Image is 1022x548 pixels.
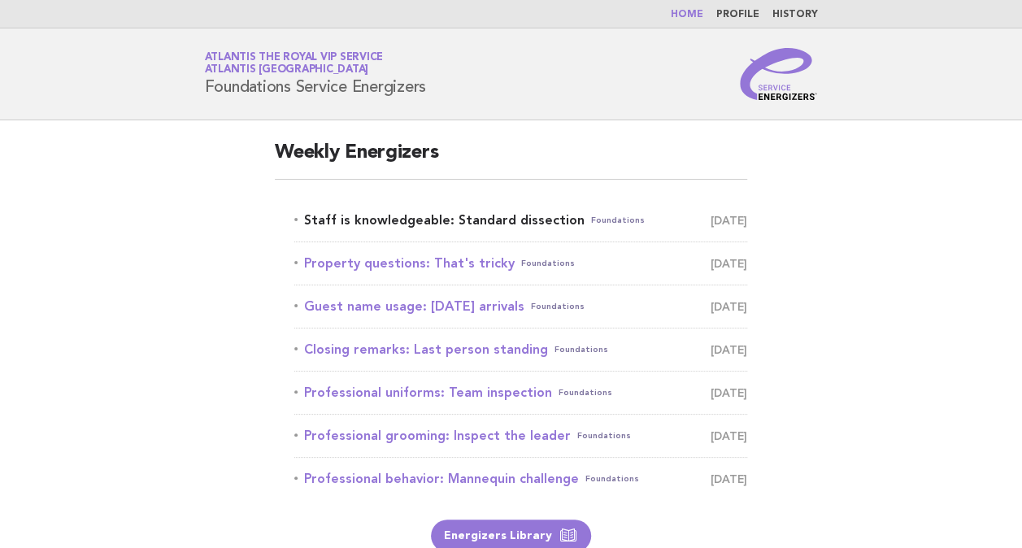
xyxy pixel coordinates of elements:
span: Foundations [585,468,639,490]
span: Foundations [554,338,608,361]
span: [DATE] [711,338,747,361]
span: [DATE] [711,252,747,275]
img: Service Energizers [740,48,818,100]
a: Atlantis the Royal VIP ServiceAtlantis [GEOGRAPHIC_DATA] [205,52,384,75]
a: History [772,10,818,20]
a: Staff is knowledgeable: Standard dissectionFoundations [DATE] [294,209,747,232]
span: [DATE] [711,424,747,447]
a: Professional uniforms: Team inspectionFoundations [DATE] [294,381,747,404]
span: Foundations [531,295,585,318]
span: [DATE] [711,381,747,404]
a: Property questions: That's trickyFoundations [DATE] [294,252,747,275]
a: Closing remarks: Last person standingFoundations [DATE] [294,338,747,361]
span: [DATE] [711,209,747,232]
a: Profile [716,10,759,20]
span: [DATE] [711,295,747,318]
span: Foundations [591,209,645,232]
a: Professional behavior: Mannequin challengeFoundations [DATE] [294,468,747,490]
a: Guest name usage: [DATE] arrivalsFoundations [DATE] [294,295,747,318]
a: Home [671,10,703,20]
span: Atlantis [GEOGRAPHIC_DATA] [205,65,369,76]
span: Foundations [577,424,631,447]
h1: Foundations Service Energizers [205,53,427,95]
span: [DATE] [711,468,747,490]
span: Foundations [559,381,612,404]
span: Foundations [521,252,575,275]
h2: Weekly Energizers [275,140,747,180]
a: Professional grooming: Inspect the leaderFoundations [DATE] [294,424,747,447]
